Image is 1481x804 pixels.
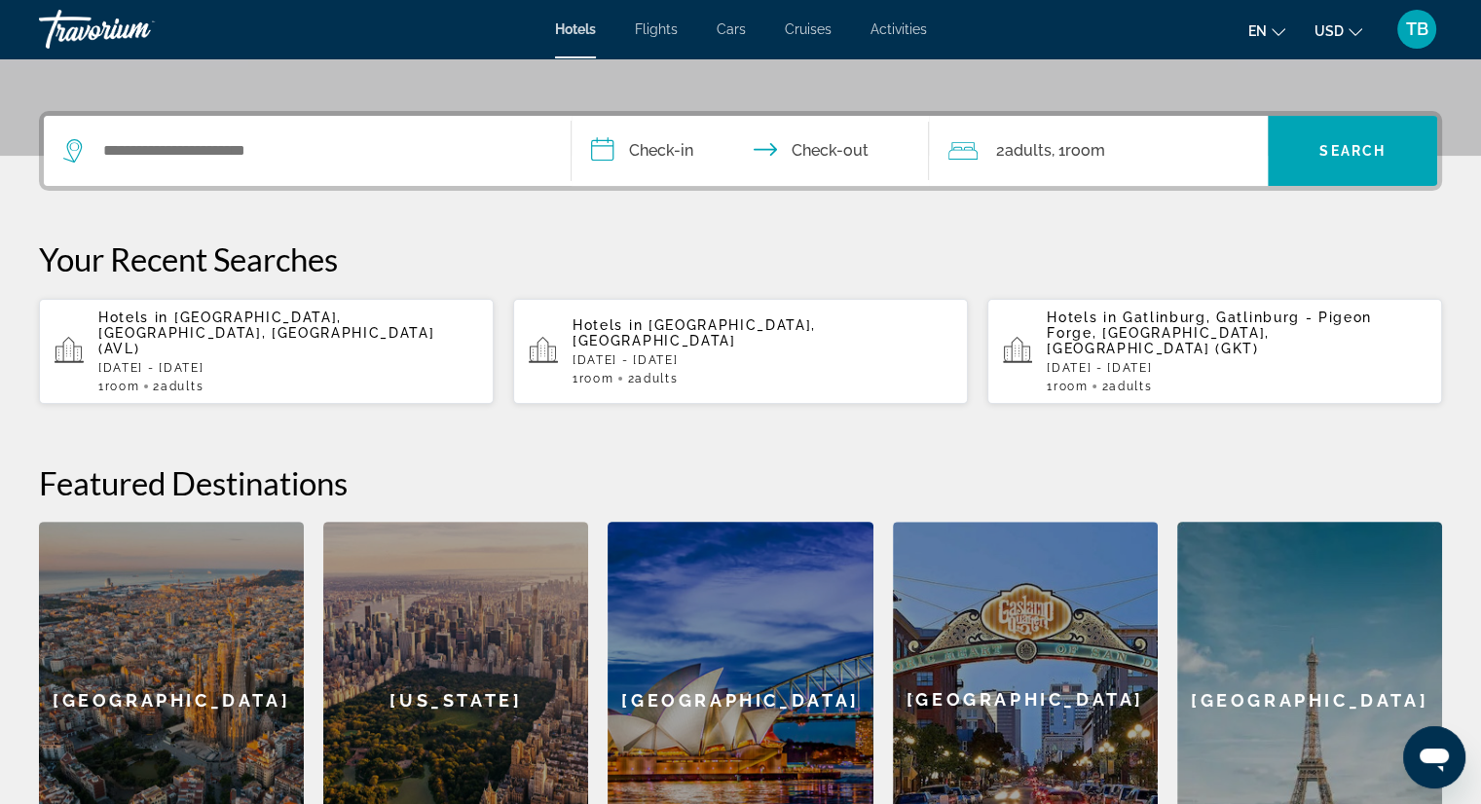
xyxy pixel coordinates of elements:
p: [DATE] - [DATE] [573,353,952,367]
button: Search [1268,116,1437,186]
a: Activities [870,21,927,37]
span: Adults [635,372,678,385]
span: 2 [627,372,678,385]
span: Room [1064,141,1104,160]
span: 2 [995,137,1051,164]
span: Adults [1109,380,1152,393]
div: Search widget [44,116,1437,186]
span: TB [1406,19,1428,39]
span: Room [1054,380,1089,393]
a: Flights [635,21,678,37]
a: Hotels [555,21,596,37]
span: , 1 [1051,137,1104,164]
button: Hotels in Gatlinburg, Gatlinburg - Pigeon Forge, [GEOGRAPHIC_DATA], [GEOGRAPHIC_DATA] (GKT)[DATE]... [987,298,1442,405]
a: Cruises [785,21,832,37]
button: Change currency [1314,17,1362,45]
button: Check in and out dates [572,116,930,186]
span: Room [579,372,614,385]
button: Change language [1248,17,1285,45]
span: [GEOGRAPHIC_DATA], [GEOGRAPHIC_DATA], [GEOGRAPHIC_DATA] (AVL) [98,310,434,356]
span: en [1248,23,1267,39]
button: Travelers: 2 adults, 0 children [929,116,1268,186]
button: User Menu [1391,9,1442,50]
h2: Featured Destinations [39,463,1442,502]
span: 1 [98,380,139,393]
span: 1 [573,372,613,385]
span: Adults [161,380,204,393]
span: USD [1314,23,1344,39]
span: Search [1319,143,1386,159]
span: Hotels in [1047,310,1117,325]
span: Adults [1004,141,1051,160]
p: [DATE] - [DATE] [1047,361,1426,375]
p: Your Recent Searches [39,239,1442,278]
a: Travorium [39,4,234,55]
span: [GEOGRAPHIC_DATA], [GEOGRAPHIC_DATA] [573,317,816,348]
span: Room [105,380,140,393]
span: Hotels in [98,310,168,325]
span: 2 [1101,380,1152,393]
iframe: Button to launch messaging window [1403,726,1465,788]
button: Hotels in [GEOGRAPHIC_DATA], [GEOGRAPHIC_DATA][DATE] - [DATE]1Room2Adults [513,298,968,405]
span: 1 [1047,380,1088,393]
button: Hotels in [GEOGRAPHIC_DATA], [GEOGRAPHIC_DATA], [GEOGRAPHIC_DATA] (AVL)[DATE] - [DATE]1Room2Adults [39,298,494,405]
p: [DATE] - [DATE] [98,361,478,375]
span: 2 [153,380,204,393]
span: Gatlinburg, Gatlinburg - Pigeon Forge, [GEOGRAPHIC_DATA], [GEOGRAPHIC_DATA] (GKT) [1047,310,1372,356]
a: Cars [717,21,746,37]
span: Hotels in [573,317,643,333]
